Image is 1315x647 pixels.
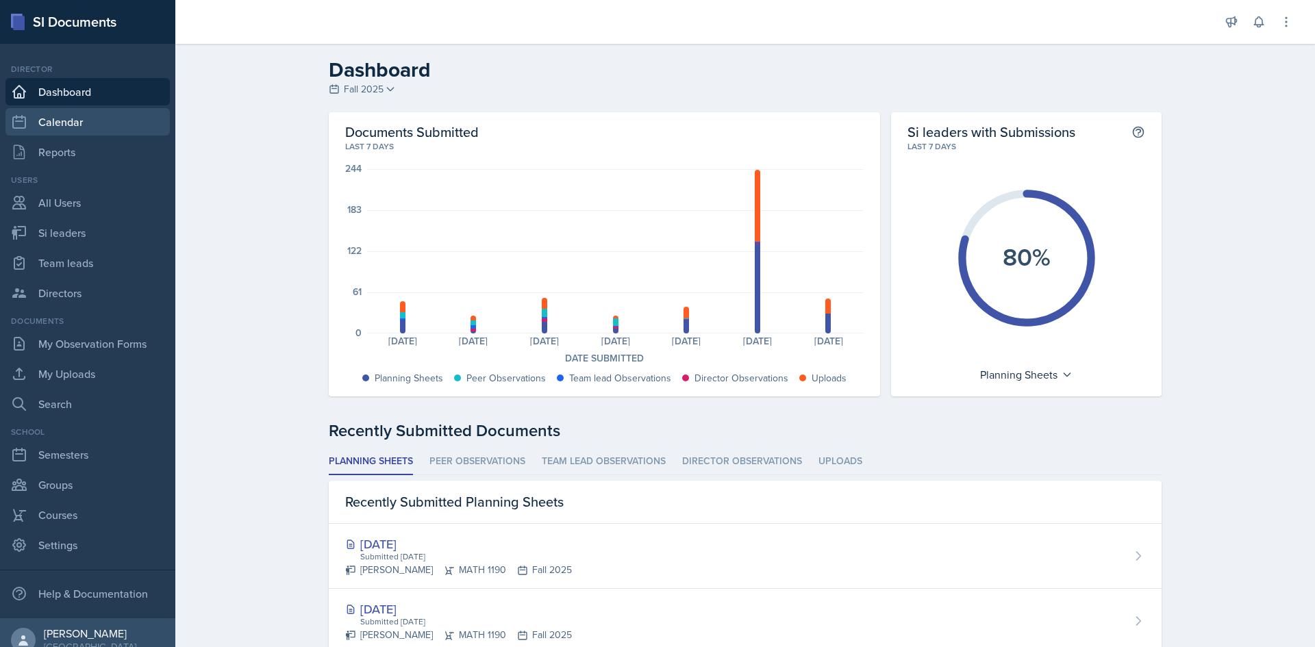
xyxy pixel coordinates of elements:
[818,448,862,475] li: Uploads
[329,418,1162,443] div: Recently Submitted Documents
[344,82,384,97] span: Fall 2025
[44,626,136,640] div: [PERSON_NAME]
[682,448,802,475] li: Director Observations
[345,535,572,553] div: [DATE]
[5,390,170,418] a: Search
[812,371,847,385] div: Uploads
[329,448,413,475] li: Planning Sheets
[5,330,170,357] a: My Observation Forms
[345,164,362,173] div: 244
[355,328,362,338] div: 0
[5,531,170,559] a: Settings
[329,524,1162,589] a: [DATE] Submitted [DATE] [PERSON_NAME]MATH 1190Fall 2025
[5,63,170,75] div: Director
[347,246,362,255] div: 122
[569,371,671,385] div: Team lead Observations
[345,563,572,577] div: [PERSON_NAME] MATH 1190 Fall 2025
[5,78,170,105] a: Dashboard
[438,336,510,346] div: [DATE]
[5,441,170,468] a: Semesters
[907,140,1145,153] div: Last 7 days
[347,205,362,214] div: 183
[651,336,723,346] div: [DATE]
[5,360,170,388] a: My Uploads
[5,249,170,277] a: Team leads
[329,58,1162,82] h2: Dashboard
[367,336,438,346] div: [DATE]
[542,448,666,475] li: Team lead Observations
[1003,239,1051,275] text: 80%
[375,371,443,385] div: Planning Sheets
[329,481,1162,524] div: Recently Submitted Planning Sheets
[5,138,170,166] a: Reports
[5,426,170,438] div: School
[722,336,793,346] div: [DATE]
[5,315,170,327] div: Documents
[429,448,525,475] li: Peer Observations
[345,351,864,366] div: Date Submitted
[345,600,572,618] div: [DATE]
[5,219,170,246] a: Si leaders
[345,140,864,153] div: Last 7 days
[5,501,170,529] a: Courses
[973,364,1079,385] div: Planning Sheets
[345,628,572,642] div: [PERSON_NAME] MATH 1190 Fall 2025
[345,123,864,140] h2: Documents Submitted
[5,189,170,216] a: All Users
[5,108,170,136] a: Calendar
[5,471,170,498] a: Groups
[5,174,170,186] div: Users
[5,580,170,607] div: Help & Documentation
[359,550,572,563] div: Submitted [DATE]
[907,123,1075,140] h2: Si leaders with Submissions
[694,371,788,385] div: Director Observations
[359,616,572,628] div: Submitted [DATE]
[466,371,546,385] div: Peer Observations
[5,279,170,307] a: Directors
[580,336,651,346] div: [DATE]
[793,336,864,346] div: [DATE]
[509,336,580,346] div: [DATE]
[353,287,362,296] div: 61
